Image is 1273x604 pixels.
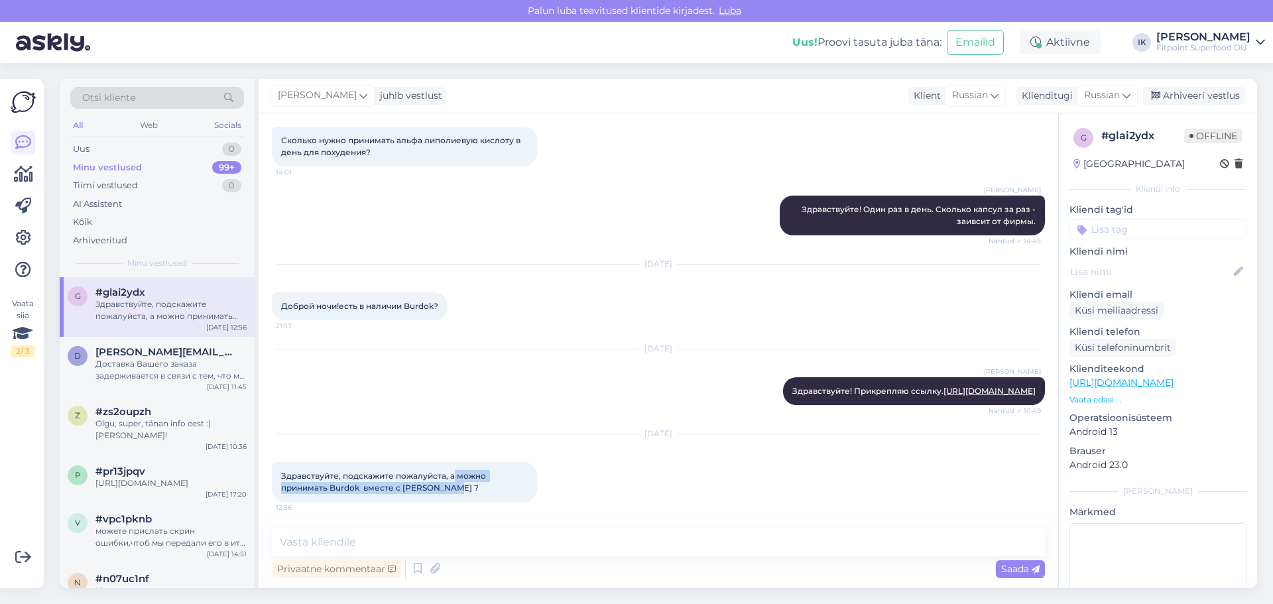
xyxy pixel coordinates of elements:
p: Kliendi tag'id [1069,203,1246,217]
div: Vaata siia [11,298,34,357]
p: Klienditeekond [1069,362,1246,376]
p: Kliendi nimi [1069,245,1246,259]
div: [DATE] 10:36 [206,442,247,452]
span: #vpc1pknb [95,513,152,525]
span: Russian [952,88,988,103]
p: Android 23.0 [1069,458,1246,472]
span: #glai2ydx [95,286,145,298]
div: # glai2ydx [1101,128,1184,144]
div: Küsi meiliaadressi [1069,302,1164,320]
a: [URL][DOMAIN_NAME] [1069,377,1174,389]
button: Emailid [947,30,1004,55]
span: z [75,410,80,420]
span: #n07uc1nf [95,573,149,585]
div: [DATE] 12:56 [206,322,247,332]
span: g [1081,133,1087,143]
div: [GEOGRAPHIC_DATA] [1073,157,1185,171]
div: Proovi tasuta juba täna: [792,34,941,50]
p: Märkmed [1069,505,1246,519]
p: Operatsioonisüsteem [1069,411,1246,425]
span: [PERSON_NAME] [278,88,357,103]
div: 99+ [212,161,241,174]
div: [DATE] 11:45 [207,382,247,392]
span: [PERSON_NAME] [984,367,1041,377]
p: Android 13 [1069,425,1246,439]
div: 0 [222,179,241,192]
span: Saada [1001,563,1040,575]
span: d [74,351,81,361]
div: IK [1132,33,1151,52]
div: 2 / 3 [11,345,34,357]
div: можете прислать скрин ошибки,чтоб мы передали его в ит отдел [95,525,247,549]
span: n [74,577,81,587]
span: 12:56 [276,503,326,513]
div: Здравствуйте, подскажите пожалуйста, а можно принимать Burdok вместе с [PERSON_NAME] ? [95,298,247,322]
div: Klient [908,89,941,103]
div: Olgu, super, tänan info eest :) [PERSON_NAME]! [95,418,247,442]
span: Offline [1184,129,1243,143]
span: Здравствуйте, подскажите пожалуйста, а можно принимать Burdok вместе с [PERSON_NAME] ? [281,471,488,493]
div: Arhiveeritud [73,234,127,247]
span: Russian [1084,88,1120,103]
p: Vaata edasi ... [1069,394,1246,406]
div: Tiimi vestlused [73,179,138,192]
div: Kõik [73,215,92,229]
div: All [70,117,86,134]
div: AI Assistent [73,198,122,211]
div: [DATE] [272,258,1045,270]
span: Nähtud ✓ 10:49 [989,406,1041,416]
div: [DATE] [272,428,1045,440]
div: juhib vestlust [375,89,442,103]
div: Arhiveeri vestlus [1143,87,1245,105]
span: Здравствуйте! Один раз в день. Сколько капсул за раз - заивсит от фирмы. [802,204,1038,226]
div: [DATE] [272,343,1045,355]
div: Klienditugi [1016,89,1073,103]
span: Доброй ночи!есть в наличии Burdok? [281,301,438,311]
div: [DATE] 14:51 [207,549,247,559]
span: #pr13jpqv [95,465,145,477]
span: Здравствуйте! Прикрепляю ссылку. [792,386,1036,396]
div: [PERSON_NAME] [1156,32,1250,42]
img: Askly Logo [11,90,36,115]
div: Uus [73,143,90,156]
div: Доставка Вашего заказа задерживается в связи с тем, что мы ожидаем товар с другого магазина. Прин... [95,358,247,382]
b: Uus! [792,36,818,48]
span: g [75,291,81,301]
div: 0 [222,143,241,156]
a: [URL][DOMAIN_NAME] [943,386,1036,396]
div: Web [137,117,160,134]
a: [PERSON_NAME]Fitpoint Superfood OÜ [1156,32,1265,53]
input: Lisa nimi [1070,265,1231,279]
span: Minu vestlused [127,257,187,269]
div: Küsi telefoninumbrit [1069,339,1176,357]
div: [PERSON_NAME] [1069,485,1246,497]
div: Aktiivne [1020,30,1101,54]
div: [URL][DOMAIN_NAME] [95,477,247,489]
span: Otsi kliente [82,91,135,105]
span: #zs2oupzh [95,406,151,418]
span: [PERSON_NAME] [984,185,1041,195]
p: Kliendi telefon [1069,325,1246,339]
div: Fitpoint Superfood OÜ [1156,42,1250,53]
div: Socials [212,117,244,134]
span: v [75,518,80,528]
div: [DATE] 17:20 [206,489,247,499]
div: Kliendi info [1069,183,1246,195]
p: Brauser [1069,444,1246,458]
span: p [75,470,81,480]
div: Privaatne kommentaar [272,560,401,578]
input: Lisa tag [1069,219,1246,239]
span: Nähtud ✓ 14:45 [989,236,1041,246]
span: Luba [715,5,745,17]
p: Kliendi email [1069,288,1246,302]
span: 14:01 [276,167,326,177]
div: Minu vestlused [73,161,142,174]
span: dmitri.beljaev@gmail.com [95,346,233,358]
span: Сколько нужно принимать альфа липолиевую кислоту в день для похудения? [281,135,522,157]
span: 21:57 [276,321,326,331]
